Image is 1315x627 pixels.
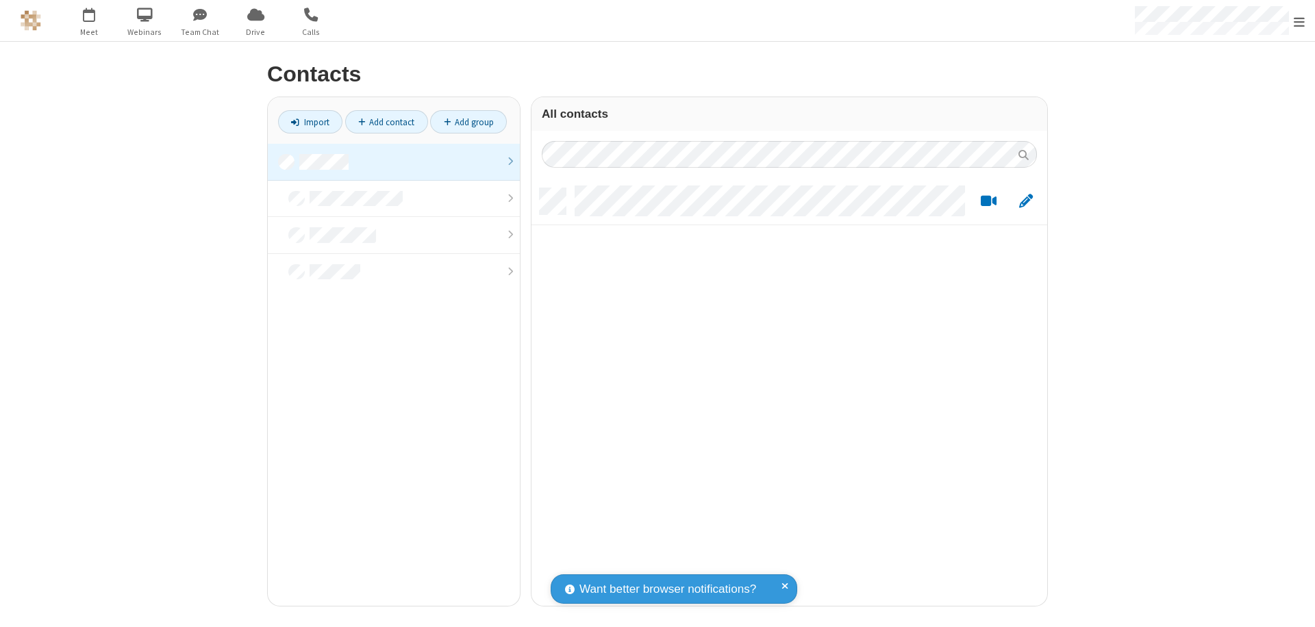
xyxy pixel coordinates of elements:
span: Team Chat [175,26,226,38]
span: Webinars [119,26,171,38]
span: Drive [230,26,281,38]
h3: All contacts [542,107,1037,120]
img: QA Selenium DO NOT DELETE OR CHANGE [21,10,41,31]
span: Meet [64,26,115,38]
span: Calls [286,26,337,38]
button: Start a video meeting [975,193,1002,210]
a: Import [278,110,342,133]
button: Edit [1012,193,1039,210]
a: Add contact [345,110,428,133]
span: Want better browser notifications? [579,580,756,598]
a: Add group [430,110,507,133]
h2: Contacts [267,62,1048,86]
div: grid [531,178,1047,606]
